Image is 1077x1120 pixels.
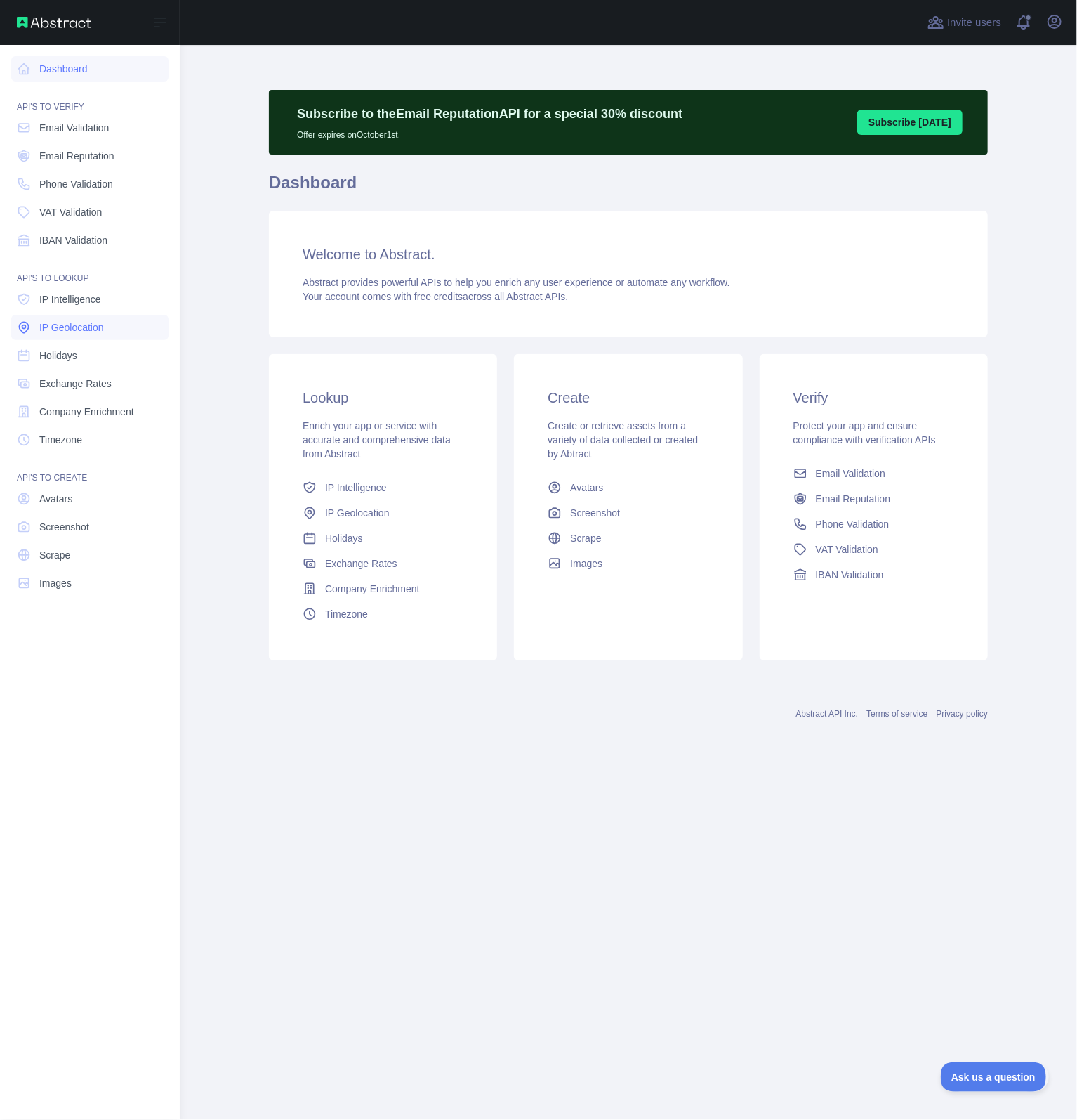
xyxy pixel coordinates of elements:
h3: Lookup [303,388,463,408]
span: Email Reputation [39,149,114,163]
a: Dashboard [11,56,169,82]
a: Images [11,571,169,596]
a: Scrape [11,542,169,568]
span: Abstract provides powerful APIs to help you enrich any user experience or automate any workflow. [303,277,730,288]
span: Phone Validation [39,177,113,191]
span: Exchange Rates [325,556,397,571]
span: Company Enrichment [325,582,420,596]
a: Phone Validation [788,512,960,537]
a: IBAN Validation [11,228,169,253]
span: Images [570,556,602,571]
span: IP Intelligence [325,481,387,495]
span: Screenshot [39,520,89,534]
span: IBAN Validation [816,568,884,582]
a: Timezone [297,601,469,627]
a: Email Validation [11,115,169,141]
a: Holidays [297,526,469,551]
span: free credits [414,291,463,302]
span: Email Validation [816,467,885,481]
div: API'S TO LOOKUP [11,256,169,284]
span: Avatars [570,481,603,495]
a: Email Reputation [788,486,960,512]
a: IP Intelligence [297,475,469,500]
a: Scrape [542,526,714,551]
a: Email Validation [788,461,960,486]
img: Abstract API [17,17,91,28]
span: IP Geolocation [325,506,390,520]
a: Timezone [11,427,169,452]
a: Holidays [11,343,169,368]
a: IBAN Validation [788,562,960,587]
span: VAT Validation [39,205,102,219]
a: IP Geolocation [297,500,469,526]
span: Protect your app and ensure compliance with verification APIs [793,420,936,445]
a: VAT Validation [788,537,960,562]
a: IP Geolocation [11,315,169,340]
span: Email Validation [39,121,109,135]
span: Create or retrieve assets from a variety of data collected or created by Abtract [548,420,698,460]
a: Terms of service [866,709,927,719]
a: Company Enrichment [11,399,169,424]
a: Email Reputation [11,143,169,169]
a: Screenshot [542,500,714,526]
a: Abstract API Inc. [796,709,859,719]
span: Holidays [325,531,363,545]
a: Exchange Rates [297,551,469,576]
span: Phone Validation [816,517,890,531]
span: Images [39,576,72,590]
span: Company Enrichment [39,405,134,419]
a: Company Enrichment [297,576,469,601]
span: Your account comes with across all Abstract APIs. [303,291,568,302]
h1: Dashboard [269,171,988,205]
span: IBAN Validation [39,233,107,247]
p: Offer expires on October 1st. [297,124,682,141]
a: VAT Validation [11,200,169,225]
span: Holidays [39,349,77,363]
span: IP Intelligence [39,292,101,306]
span: Exchange Rates [39,377,112,391]
span: VAT Validation [816,542,878,556]
span: Timezone [325,607,368,621]
span: Screenshot [570,506,620,520]
a: Exchange Rates [11,371,169,396]
a: Screenshot [11,514,169,540]
a: Avatars [542,475,714,500]
span: Email Reputation [816,492,891,506]
a: Images [542,551,714,576]
span: Avatars [39,492,72,506]
a: Avatars [11,486,169,512]
div: API'S TO VERIFY [11,84,169,112]
h3: Verify [793,388,954,408]
span: Scrape [570,531,601,545]
h3: Welcome to Abstract. [303,245,954,264]
iframe: Toggle Customer Support [941,1062,1049,1092]
a: Phone Validation [11,171,169,197]
span: Invite users [947,15,1001,31]
span: Scrape [39,548,70,562]
div: API'S TO CREATE [11,455,169,483]
span: Timezone [39,433,82,447]
a: IP Intelligence [11,287,169,312]
p: Subscribe to the Email Reputation API for a special 30 % discount [297,104,682,124]
button: Subscribe [DATE] [857,110,963,135]
span: Enrich your app or service with accurate and comprehensive data from Abstract [303,420,451,460]
span: IP Geolocation [39,320,104,334]
h3: Create [548,388,708,408]
button: Invite users [925,11,1004,34]
a: Privacy policy [937,709,988,719]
